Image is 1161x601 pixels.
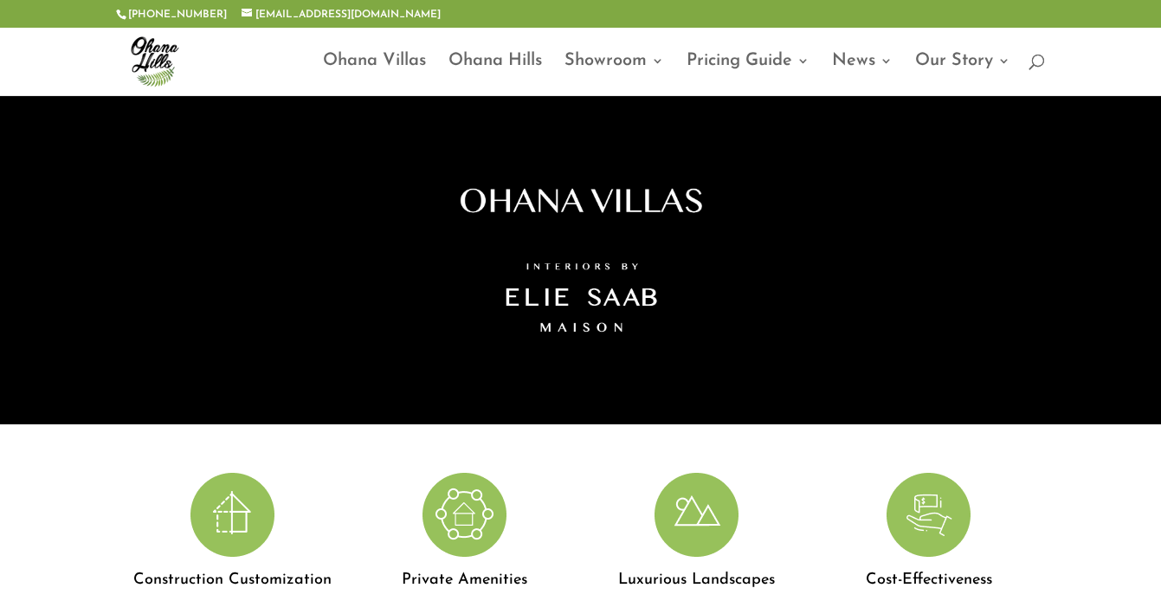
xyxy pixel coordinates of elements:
[323,55,426,95] a: Ohana Villas
[242,10,441,20] a: [EMAIL_ADDRESS][DOMAIN_NAME]
[448,55,542,95] a: Ohana Hills
[128,10,227,20] a: [PHONE_NUMBER]
[687,55,809,95] a: Pricing Guide
[832,55,893,95] a: News
[564,55,664,95] a: Showroom
[119,26,189,95] img: ohana-hills
[915,55,1010,95] a: Our Story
